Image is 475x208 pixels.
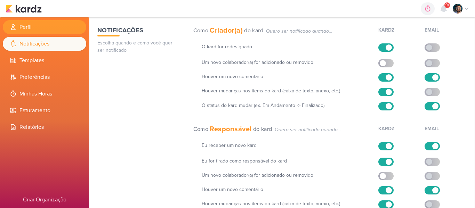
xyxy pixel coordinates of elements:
h2: Um novo colaborador(a) for adicionado ou removido [202,59,374,66]
h3: Como [193,26,209,35]
span: Quero ser notificado quando... [272,126,341,133]
h2: Eu receber um novo kard [202,142,374,149]
h1: Notificações [97,26,179,35]
img: kardz.app [6,5,42,13]
li: Notificações [3,37,86,51]
p: Escolha quando e como você quer ser notificado [97,39,179,54]
h2: Um novo colaborador(a) for adicionado ou removido [202,172,374,179]
li: Preferências [3,70,86,84]
h2: Eu for tirado como responsável do kard [202,157,374,165]
li: Templates [3,53,86,67]
h2: Houver mudanças nos items do kard (caixa de texto, anexo, etc.) [202,87,374,94]
li: Perfil [3,20,86,34]
h2: Houver um novo comentário [202,186,374,193]
span: Kardz [378,27,394,33]
h3: do kard [253,125,272,133]
img: Eduardo Pinheiro [453,4,462,14]
h3: Como [193,125,209,133]
h2: O status do kard mudar (ex. Em Andamento -> Finalizado) [202,102,374,109]
h3: Criador(a) [208,26,244,35]
span: Email [425,27,439,33]
li: Minhas Horas [3,87,86,101]
span: 9+ [445,2,449,8]
li: Relatórios [3,120,86,134]
h2: Houver mudanças nos items do kard (caixa de texto, anexo, etc.) [202,200,374,207]
span: Kardz [378,126,394,132]
span: Email [425,126,439,132]
h3: do kard [244,26,263,35]
span: Quero ser notificado quando... [263,27,332,35]
li: Faturamento [3,103,86,117]
h3: Responsável [208,124,253,134]
h2: O kard for redesignado [202,43,374,50]
h2: Houver um novo comentário [202,73,374,80]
